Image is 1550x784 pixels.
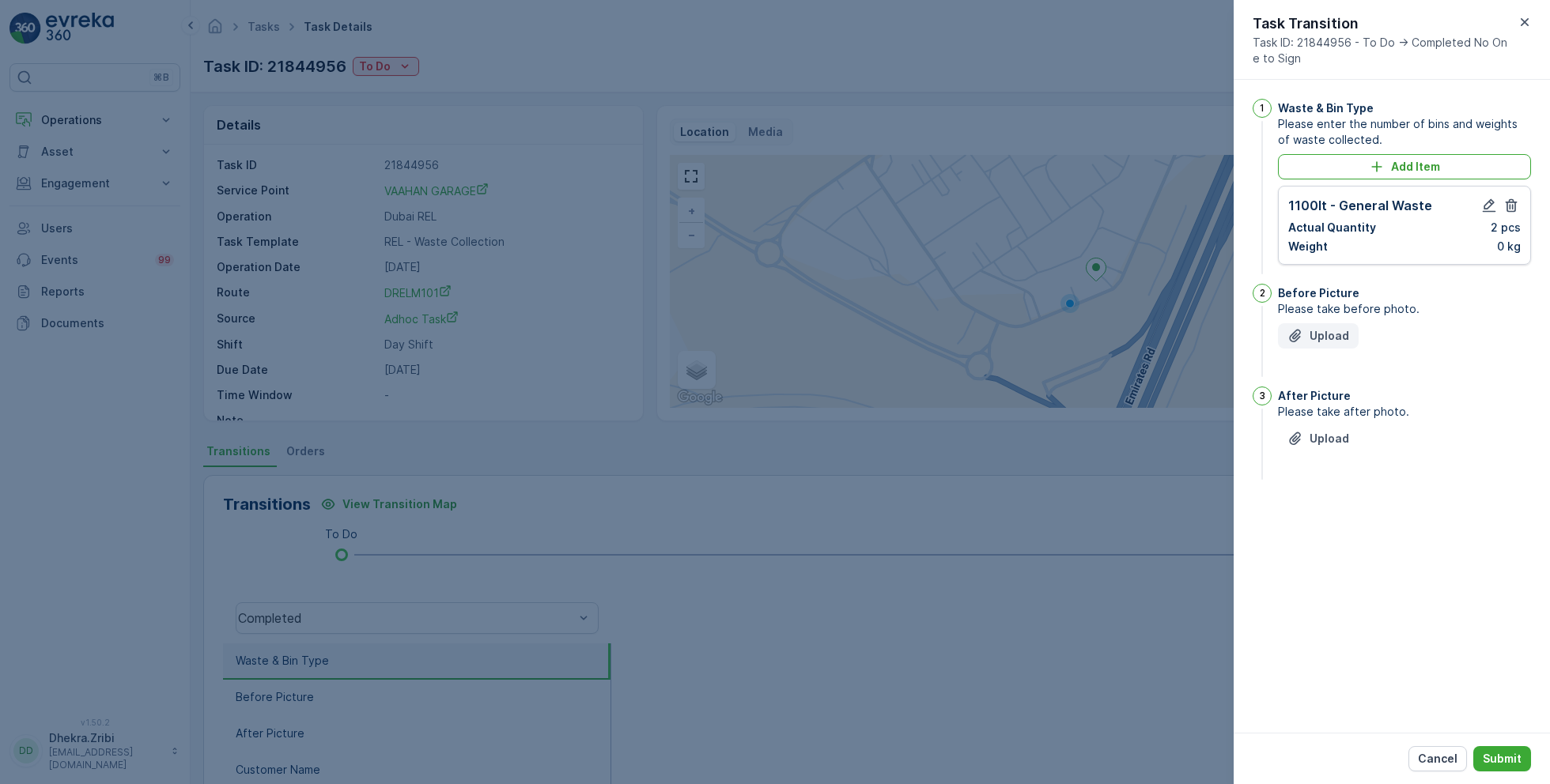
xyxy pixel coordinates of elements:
p: Waste & Bin Type [1278,100,1374,116]
p: 2 pcs [1491,220,1521,236]
p: Upload [1310,328,1349,344]
p: Add Item [1391,159,1440,175]
p: After Picture [1278,388,1351,404]
span: Please take after photo. [1278,404,1531,420]
p: Actual Quantity [1288,220,1376,236]
p: Cancel [1418,751,1457,767]
p: 0 kg [1497,239,1521,254]
p: Before Picture [1278,285,1359,301]
button: Add Item [1278,154,1531,179]
p: Upload [1310,431,1349,447]
p: 1100lt - General Waste [1288,196,1432,215]
button: Upload File [1278,323,1359,349]
div: 2 [1253,284,1272,303]
span: Please take before photo. [1278,301,1531,317]
p: Weight [1288,239,1328,254]
button: Cancel [1408,746,1467,771]
div: 3 [1253,386,1272,405]
div: 1 [1253,99,1272,118]
span: Please enter the number of bins and weights of waste collected. [1278,116,1531,148]
button: Upload File [1278,426,1359,451]
span: Task ID: 21844956 - To Do -> Completed No One to Sign [1253,35,1515,66]
p: Submit [1483,751,1522,767]
button: Submit [1473,746,1531,771]
p: Task Transition [1253,13,1515,35]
